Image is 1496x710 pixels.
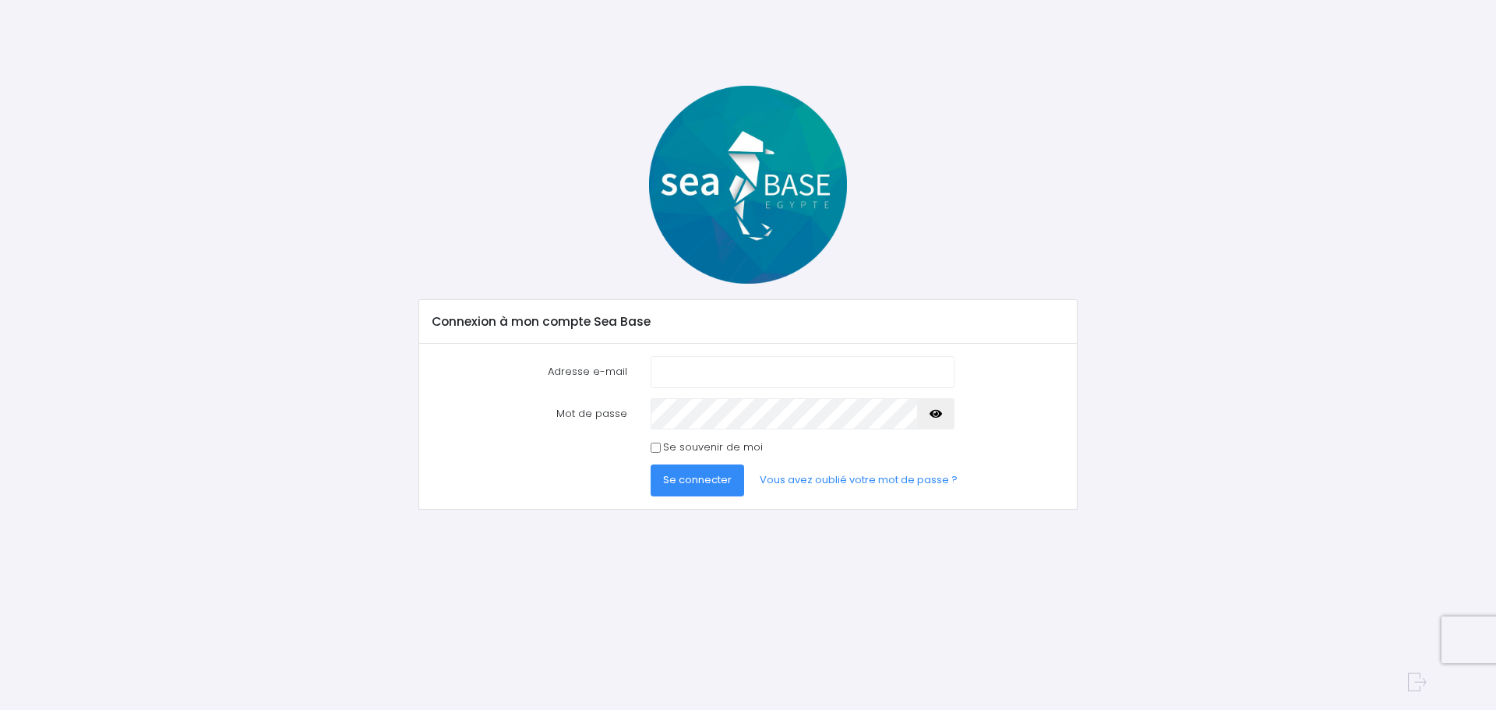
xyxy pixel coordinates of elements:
div: Connexion à mon compte Sea Base [419,300,1076,344]
label: Se souvenir de moi [663,440,763,455]
a: Vous avez oublié votre mot de passe ? [747,465,970,496]
label: Adresse e-mail [421,356,639,387]
span: Se connecter [663,472,732,487]
label: Mot de passe [421,398,639,429]
button: Se connecter [651,465,744,496]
